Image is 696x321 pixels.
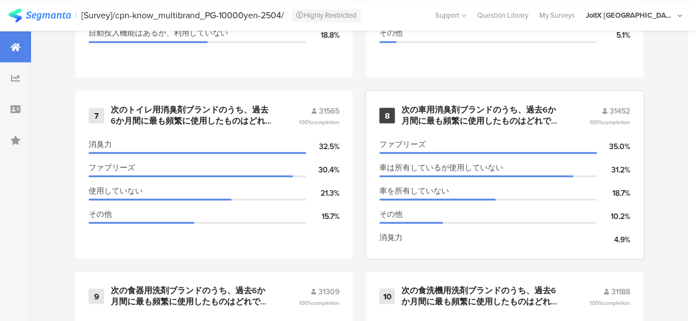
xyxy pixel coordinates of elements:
[312,298,339,307] span: completion
[534,10,580,21] a: My Surveys
[306,210,339,222] div: 15.7%
[81,10,284,21] div: [Survey]/cpn-know_multibrand_PG-10000yen-2504/
[379,108,395,123] div: 8
[89,27,228,39] span: 自動投入機能はあるが、利用していない
[597,233,630,245] div: 4.9%
[379,208,403,220] span: その他
[590,118,630,126] span: 100%
[597,187,630,198] div: 18.7%
[379,185,449,196] span: 車を所有していない
[597,210,630,222] div: 10.2%
[586,10,674,21] div: JoltX [GEOGRAPHIC_DATA]
[306,29,339,41] div: 18.8%
[75,9,77,22] div: |
[306,187,339,198] div: 21.3%
[318,286,339,297] span: 31309
[89,288,104,304] div: 9
[299,298,339,307] span: 100%
[306,164,339,175] div: 30.4%
[89,185,143,196] span: 使用していない
[111,104,272,126] div: 次のトイレ用消臭剤ブランドのうち、過去6か月間に最も頻繁に使用したものはどれですか。
[89,161,135,173] span: ファブリーズ
[610,105,630,116] span: 31452
[292,9,361,22] div: Highly Restricted
[306,140,339,152] div: 32.5%
[89,108,104,123] div: 7
[299,118,339,126] span: 100%
[379,138,426,150] span: ファブリーズ
[379,161,503,173] span: 車は所有しているが使用していない
[401,285,563,307] div: 次の食洗機用洗剤ブランドのうち、過去6か月間に最も頻繁に使用したものはどれですか。
[597,164,630,175] div: 31.2%
[602,298,630,307] span: completion
[89,208,112,220] span: その他
[597,29,630,41] div: 5.1%
[89,138,112,150] span: 消臭力
[611,286,630,297] span: 31188
[401,104,563,126] div: 次の車用消臭剤ブランドのうち、過去6か月間に最も頻繁に使用したものはどれですか。
[472,10,534,21] a: Question Library
[379,288,395,304] div: 10
[597,140,630,152] div: 35.0%
[379,27,403,39] span: その他
[312,118,339,126] span: completion
[8,8,71,22] img: segmanta logo
[435,7,466,24] div: Support
[111,285,272,307] div: 次の食器用洗剤ブランドのうち、過去6か月間に最も頻繁に使用したものはどれですか。
[319,105,339,116] span: 31565
[590,298,630,307] span: 100%
[602,118,630,126] span: completion
[379,231,403,243] span: 消臭力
